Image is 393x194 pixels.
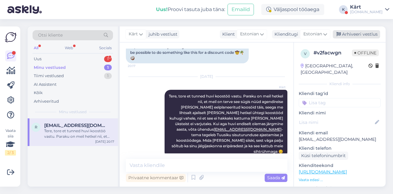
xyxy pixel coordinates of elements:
a: [EMAIL_ADDRESS][DOMAIN_NAME] [214,127,282,132]
div: [DATE] 20:17 [95,139,114,144]
input: Lisa nimi [299,119,374,126]
b: Uus! [156,6,168,12]
p: Operatsioonisüsteem [299,185,381,192]
span: Estonian [240,31,259,38]
p: Kliendi email [299,130,381,136]
p: Klienditeekond [299,162,381,169]
p: Kliendi nimi [299,110,381,116]
div: Arhiveeri vestlus [333,30,380,38]
div: Socials [98,44,113,52]
div: Vaata siia [5,128,16,156]
div: [DATE] [126,74,287,79]
div: Väljaspool tööaega [261,4,324,15]
div: Privaatne kommentaar [126,174,186,182]
div: # v2facwgn [313,49,352,57]
span: Tere, tore et tunned huvi koostöö vastu. Paraku on meil hetkel nii, et meil on terve see sügis nü... [169,94,284,154]
button: Emailid [228,4,254,15]
div: Kliendi info [299,81,381,87]
p: Kliendi telefon [299,145,381,152]
span: Offline [352,49,379,56]
a: Kärt[DOMAIN_NAME] [350,5,389,14]
span: r [35,125,37,129]
span: Minu vestlused [59,109,87,115]
div: Tere, tore et tunned huvi koostöö vastu. Paraku on meil hetkel nii, et meil on terve see sügis nü... [44,128,114,139]
div: Küsi telefoninumbrit [299,152,348,160]
div: Klient [220,31,235,38]
span: Estonian [303,31,322,38]
span: Saada [267,175,285,180]
a: [URL][DOMAIN_NAME] [299,169,347,175]
div: Minu vestlused [34,65,66,71]
input: Lisa tag [299,98,381,107]
div: All [33,44,40,52]
p: [EMAIL_ADDRESS][DOMAIN_NAME] [299,136,381,143]
div: Kärt [350,5,383,10]
div: K [339,5,348,14]
span: Kärt [129,31,138,38]
div: Web [64,44,74,52]
div: juhib vestlust [146,31,177,38]
div: 1 [104,56,112,62]
div: AI Assistent [34,81,56,88]
div: 2 / 3 [5,150,16,156]
div: [GEOGRAPHIC_DATA], [GEOGRAPHIC_DATA] [301,63,368,76]
img: Askly Logo [5,31,17,43]
p: Vaata edasi ... [299,177,381,183]
span: rqzyolen15@gmail.com [44,123,108,128]
div: 1 [104,73,112,79]
span: 20:17 [128,64,151,68]
div: 1 [104,65,112,71]
div: Klienditugi [272,31,298,38]
span: Otsi kliente [38,32,63,38]
p: Kliendi tag'id [299,90,381,97]
div: [DOMAIN_NAME] [350,10,383,14]
div: Tiimi vestlused [34,73,64,79]
div: Uus [34,56,41,62]
span: Kärt [263,85,286,89]
span: v [304,51,306,56]
div: Arhiveeritud [34,98,59,105]
div: Proovi tasuta juba täna: [156,6,225,13]
div: Kõik [34,90,43,96]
